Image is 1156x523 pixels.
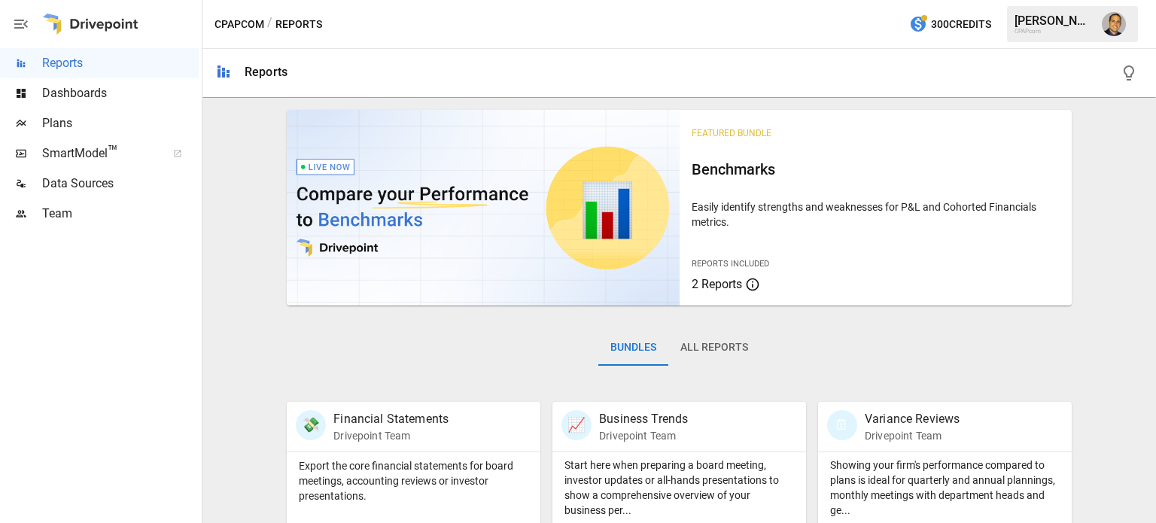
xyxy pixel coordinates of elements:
[333,410,449,428] p: Financial Statements
[42,54,199,72] span: Reports
[599,410,688,428] p: Business Trends
[1015,28,1093,35] div: CPAPcom
[333,428,449,443] p: Drivepoint Team
[42,175,199,193] span: Data Sources
[692,157,1060,181] h6: Benchmarks
[692,259,769,269] span: Reports Included
[903,11,997,38] button: 300Credits
[692,277,742,291] span: 2 Reports
[830,458,1060,518] p: Showing your firm's performance compared to plans is ideal for quarterly and annual plannings, mo...
[245,65,287,79] div: Reports
[827,410,857,440] div: 🗓
[1093,3,1135,45] button: Tom Gatto
[214,15,264,34] button: CPAPcom
[1015,14,1093,28] div: [PERSON_NAME]
[668,330,760,366] button: All Reports
[42,205,199,223] span: Team
[598,330,668,366] button: Bundles
[267,15,272,34] div: /
[42,84,199,102] span: Dashboards
[564,458,794,518] p: Start here when preparing a board meeting, investor updates or all-hands presentations to show a ...
[287,110,679,306] img: video thumbnail
[865,410,960,428] p: Variance Reviews
[692,199,1060,230] p: Easily identify strengths and weaknesses for P&L and Cohorted Financials metrics.
[42,114,199,132] span: Plans
[599,428,688,443] p: Drivepoint Team
[692,128,771,138] span: Featured Bundle
[296,410,326,440] div: 💸
[931,15,991,34] span: 300 Credits
[865,428,960,443] p: Drivepoint Team
[1102,12,1126,36] img: Tom Gatto
[42,144,157,163] span: SmartModel
[299,458,528,503] p: Export the core financial statements for board meetings, accounting reviews or investor presentat...
[561,410,592,440] div: 📈
[108,142,118,161] span: ™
